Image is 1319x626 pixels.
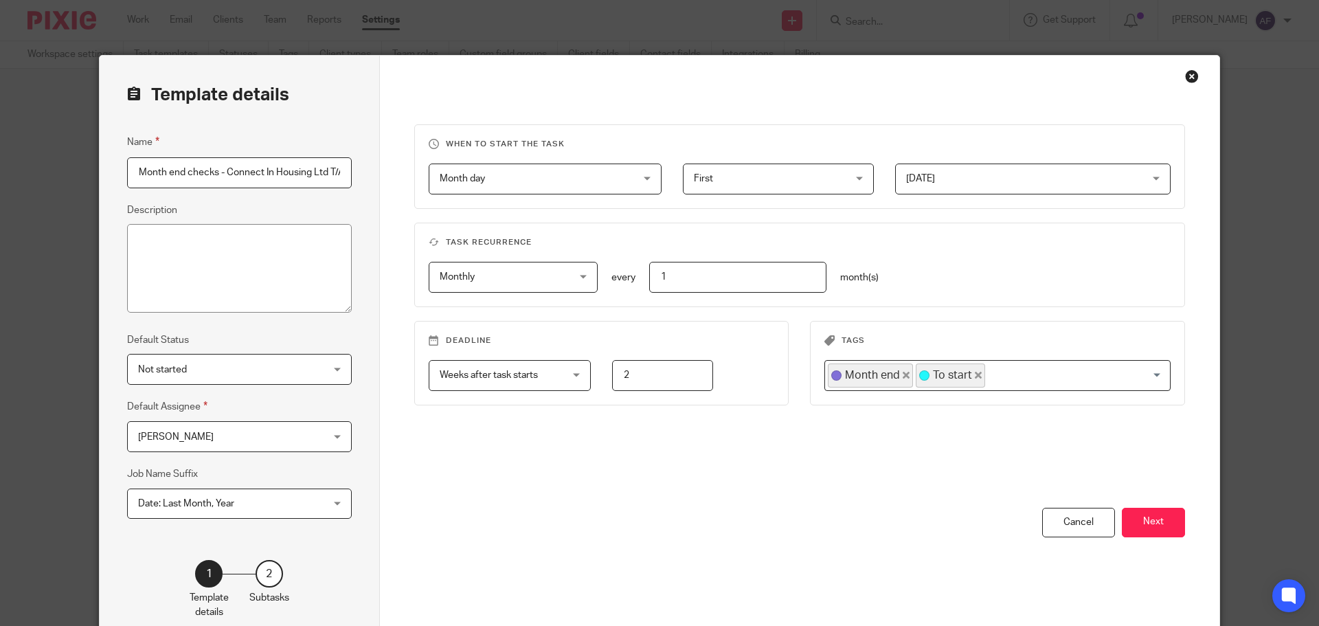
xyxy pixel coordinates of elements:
[127,333,189,347] label: Default Status
[138,499,234,508] span: Date: Last Month, Year
[903,372,910,379] button: Deselect Month end
[429,237,1171,248] h3: Task recurrence
[429,139,1171,150] h3: When to start the task
[975,372,982,379] button: Deselect To start
[1122,508,1185,537] button: Next
[824,335,1171,346] h3: Tags
[429,335,775,346] h3: Deadline
[440,174,485,183] span: Month day
[987,364,1162,388] input: Search for option
[127,203,177,217] label: Description
[195,560,223,588] div: 1
[694,174,713,183] span: First
[824,360,1171,391] div: Search for option
[440,272,475,282] span: Monthly
[611,271,635,284] p: every
[256,560,283,588] div: 2
[127,399,207,414] label: Default Assignee
[138,432,214,442] span: [PERSON_NAME]
[440,370,538,380] span: Weeks after task starts
[249,591,289,605] p: Subtasks
[1185,69,1199,83] div: Close this dialog window
[906,174,935,183] span: [DATE]
[933,368,972,383] span: To start
[138,365,187,375] span: Not started
[127,134,159,150] label: Name
[127,467,198,481] label: Job Name Suffix
[840,273,879,282] span: month(s)
[190,591,229,619] p: Template details
[845,368,900,383] span: Month end
[1042,508,1115,537] div: Cancel
[127,83,289,107] h2: Template details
